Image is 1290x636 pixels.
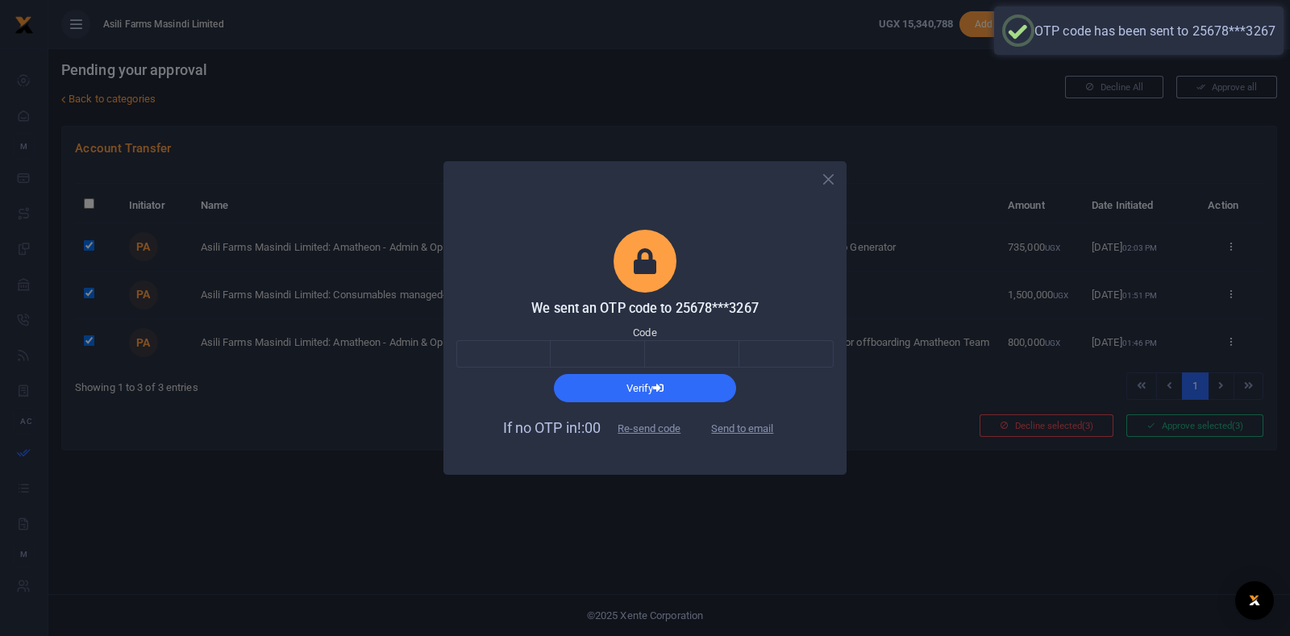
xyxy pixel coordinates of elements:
span: !:00 [577,419,601,436]
button: Verify [554,374,736,401]
div: OTP code has been sent to 25678***3267 [1034,23,1275,39]
button: Close [817,168,840,191]
span: If no OTP in [503,419,695,436]
label: Code [633,325,656,341]
h5: We sent an OTP code to 25678***3267 [456,301,834,317]
div: Open Intercom Messenger [1235,581,1274,620]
